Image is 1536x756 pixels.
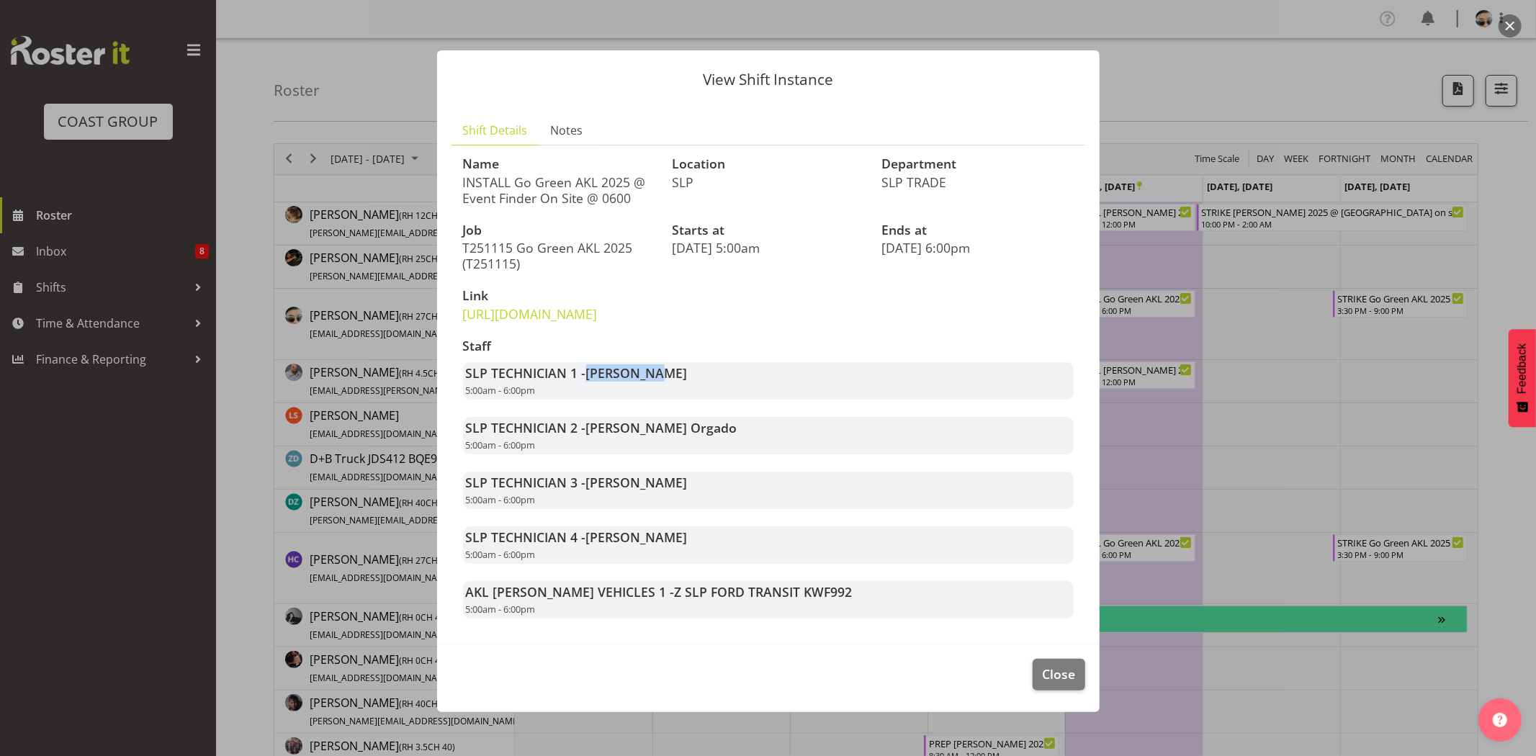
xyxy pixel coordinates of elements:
[466,474,688,491] strong: SLP TECHNICIAN 3 -
[1516,343,1529,394] span: Feedback
[1493,713,1507,727] img: help-xxl-2.png
[463,339,1074,354] h3: Staff
[452,72,1085,87] p: View Shift Instance
[1042,665,1075,683] span: Close
[586,419,737,436] span: [PERSON_NAME] Orgado
[586,364,688,382] span: [PERSON_NAME]
[466,364,688,382] strong: SLP TECHNICIAN 1 -
[466,493,536,506] span: 5:00am - 6:00pm
[463,122,528,139] span: Shift Details
[463,174,655,206] p: INSTALL Go Green AKL 2025 @ Event Finder On Site @ 0600
[881,174,1074,190] p: SLP TRADE
[1509,329,1536,427] button: Feedback - Show survey
[881,240,1074,256] p: [DATE] 6:00pm
[466,438,536,451] span: 5:00am - 6:00pm
[551,122,583,139] span: Notes
[1033,659,1084,690] button: Close
[672,174,864,190] p: SLP
[466,583,853,600] strong: AKL [PERSON_NAME] VEHICLES 1 -
[586,474,688,491] span: [PERSON_NAME]
[672,157,864,171] h3: Location
[466,603,536,616] span: 5:00am - 6:00pm
[463,223,655,238] h3: Job
[672,240,864,256] p: [DATE] 5:00am
[463,289,655,303] h3: Link
[466,528,688,546] strong: SLP TECHNICIAN 4 -
[463,157,655,171] h3: Name
[466,384,536,397] span: 5:00am - 6:00pm
[586,528,688,546] span: [PERSON_NAME]
[466,419,737,436] strong: SLP TECHNICIAN 2 -
[881,157,1074,171] h3: Department
[675,583,853,600] span: Z SLP FORD TRANSIT KWF992
[463,305,598,323] a: [URL][DOMAIN_NAME]
[881,223,1074,238] h3: Ends at
[463,240,655,271] p: T251115 Go Green AKL 2025 (T251115)
[672,223,864,238] h3: Starts at
[466,548,536,561] span: 5:00am - 6:00pm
